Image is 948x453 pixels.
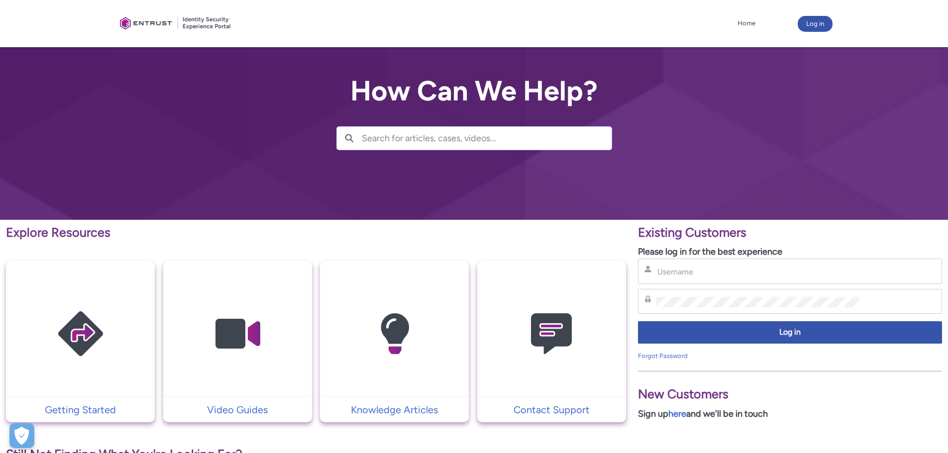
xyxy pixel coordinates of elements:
img: Contact Support [504,280,599,387]
button: Open Preferences [9,423,34,448]
p: Sign up and we'll be in touch [638,407,942,421]
a: Forgot Password [638,352,688,360]
p: Getting Started [11,402,150,417]
input: Search for articles, cases, videos... [362,127,612,150]
span: Log in [644,327,936,338]
img: Video Guides [190,280,285,387]
input: Username [656,267,860,277]
p: Explore Resources [6,223,626,242]
a: Getting Started [6,402,155,417]
a: here [668,408,686,419]
a: Video Guides [163,402,312,417]
img: Knowledge Articles [347,280,442,387]
p: Existing Customers [638,223,942,242]
a: Contact Support [477,402,626,417]
a: Home [735,16,758,31]
button: Log in [798,16,833,32]
h2: How Can We Help? [336,76,612,106]
p: Knowledge Articles [325,402,464,417]
p: Video Guides [168,402,307,417]
p: New Customers [638,385,942,404]
div: Cookie Preferences [9,423,34,448]
img: Getting Started [33,280,128,387]
button: Log in [638,321,942,344]
a: Knowledge Articles [320,402,469,417]
p: Contact Support [482,402,621,417]
button: Search [337,127,362,150]
p: Please log in for the best experience [638,245,942,259]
